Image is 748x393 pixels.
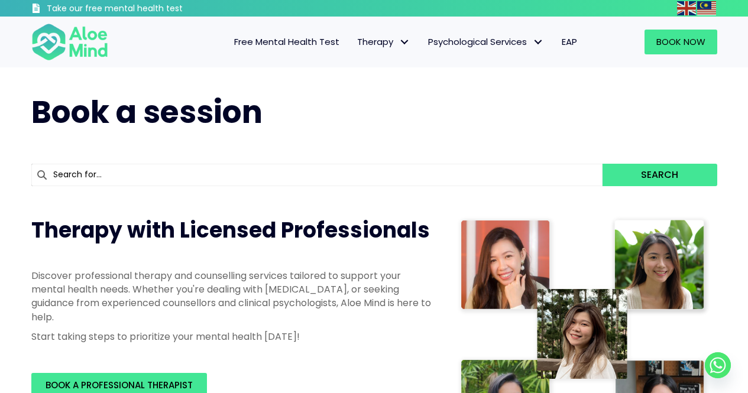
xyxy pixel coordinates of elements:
[357,35,410,48] span: Therapy
[603,164,717,186] button: Search
[677,1,696,15] img: en
[31,330,433,343] p: Start taking steps to prioritize your mental health [DATE]!
[46,379,193,391] span: BOOK A PROFESSIONAL THERAPIST
[396,34,413,51] span: Therapy: submenu
[705,352,731,378] a: Whatsapp
[656,35,705,48] span: Book Now
[31,215,430,245] span: Therapy with Licensed Professionals
[31,22,108,61] img: Aloe mind Logo
[47,3,246,15] h3: Take our free mental health test
[530,34,547,51] span: Psychological Services: submenu
[697,1,717,15] a: Malay
[31,164,603,186] input: Search for...
[697,1,716,15] img: ms
[645,30,717,54] a: Book Now
[553,30,586,54] a: EAP
[348,30,419,54] a: TherapyTherapy: submenu
[225,30,348,54] a: Free Mental Health Test
[31,90,263,134] span: Book a session
[677,1,697,15] a: English
[31,269,433,324] p: Discover professional therapy and counselling services tailored to support your mental health nee...
[31,3,246,17] a: Take our free mental health test
[419,30,553,54] a: Psychological ServicesPsychological Services: submenu
[562,35,577,48] span: EAP
[234,35,339,48] span: Free Mental Health Test
[428,35,544,48] span: Psychological Services
[124,30,586,54] nav: Menu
